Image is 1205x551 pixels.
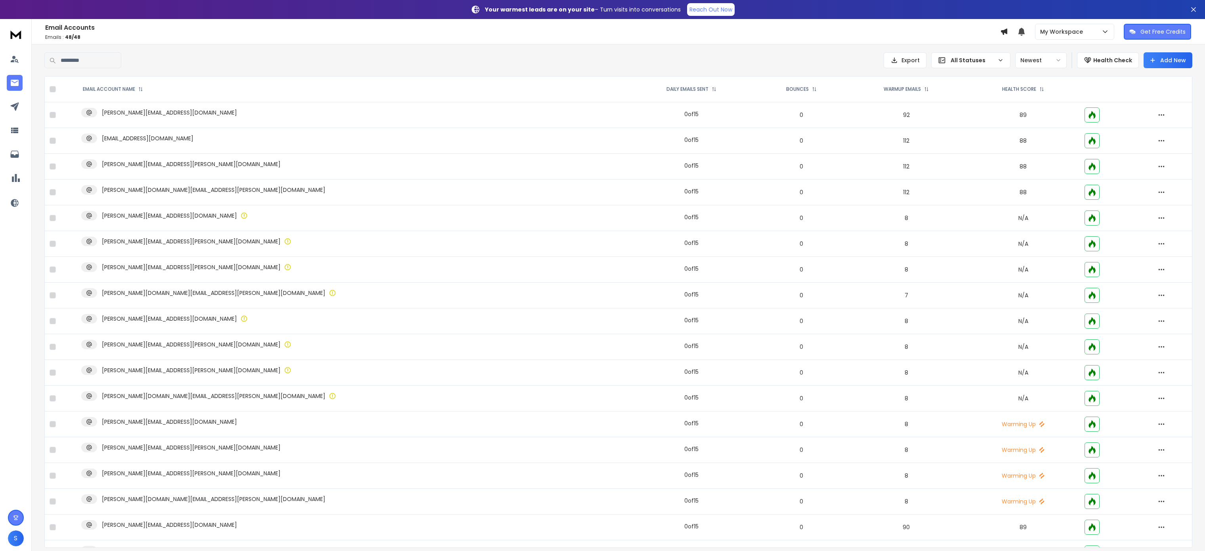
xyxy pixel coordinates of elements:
button: Add New [1144,52,1192,68]
p: [PERSON_NAME][EMAIL_ADDRESS][PERSON_NAME][DOMAIN_NAME] [102,366,281,374]
div: 0 of 15 [684,265,699,273]
div: 0 of 15 [684,445,699,453]
p: Get Free Credits [1140,28,1186,36]
p: 0 [761,343,841,351]
p: Reach Out Now [689,6,732,13]
td: 8 [846,360,966,386]
td: 8 [846,231,966,257]
p: Warming Up [971,420,1075,428]
p: N/A [971,394,1075,402]
p: 0 [761,472,841,480]
p: WARMUP EMAILS [884,86,921,92]
p: [PERSON_NAME][EMAIL_ADDRESS][PERSON_NAME][DOMAIN_NAME] [102,263,281,271]
div: 0 of 15 [684,291,699,298]
p: [PERSON_NAME][EMAIL_ADDRESS][DOMAIN_NAME] [102,418,237,426]
td: 8 [846,386,966,411]
td: 90 [846,515,966,540]
p: N/A [971,240,1075,248]
p: DAILY EMAILS SENT [666,86,708,92]
p: Emails : [45,34,1000,40]
p: [PERSON_NAME][EMAIL_ADDRESS][PERSON_NAME][DOMAIN_NAME] [102,469,281,477]
button: Newest [1015,52,1067,68]
p: N/A [971,291,1075,299]
td: 8 [846,437,966,463]
p: [PERSON_NAME][DOMAIN_NAME][EMAIL_ADDRESS][PERSON_NAME][DOMAIN_NAME] [102,392,325,400]
td: 8 [846,463,966,489]
p: 0 [761,137,841,145]
p: [PERSON_NAME][DOMAIN_NAME][EMAIL_ADDRESS][PERSON_NAME][DOMAIN_NAME] [102,495,325,503]
div: 0 of 15 [684,497,699,505]
div: EMAIL ACCOUNT NAME [83,86,143,92]
td: 112 [846,154,966,180]
h1: Email Accounts [45,23,1000,33]
p: 0 [761,188,841,196]
p: [PERSON_NAME][EMAIL_ADDRESS][PERSON_NAME][DOMAIN_NAME] [102,341,281,348]
button: Get Free Credits [1124,24,1191,40]
div: 0 of 15 [684,136,699,144]
p: N/A [971,343,1075,351]
td: 88 [966,180,1080,205]
p: BOUNCES [786,86,809,92]
p: 0 [761,317,841,325]
td: 8 [846,411,966,437]
p: 0 [761,446,841,454]
p: [EMAIL_ADDRESS][DOMAIN_NAME] [102,134,193,142]
p: My Workspace [1040,28,1086,36]
button: Health Check [1077,52,1139,68]
td: 88 [966,154,1080,180]
td: 88 [966,128,1080,154]
p: [PERSON_NAME][DOMAIN_NAME][EMAIL_ADDRESS][PERSON_NAME][DOMAIN_NAME] [102,186,325,194]
td: 8 [846,334,966,360]
td: 112 [846,180,966,205]
div: 0 of 15 [684,342,699,350]
p: N/A [971,369,1075,377]
p: 0 [761,523,841,531]
p: 0 [761,266,841,274]
strong: Your warmest leads are on your site [485,6,595,13]
td: 89 [966,515,1080,540]
p: [PERSON_NAME][DOMAIN_NAME][EMAIL_ADDRESS][PERSON_NAME][DOMAIN_NAME] [102,289,325,297]
td: 8 [846,489,966,515]
a: Reach Out Now [687,3,735,16]
div: 0 of 15 [684,162,699,170]
td: 89 [966,102,1080,128]
p: [PERSON_NAME][EMAIL_ADDRESS][DOMAIN_NAME] [102,521,237,529]
p: N/A [971,214,1075,222]
div: 0 of 15 [684,187,699,195]
p: Warming Up [971,446,1075,454]
div: 0 of 15 [684,239,699,247]
p: [PERSON_NAME][EMAIL_ADDRESS][DOMAIN_NAME] [102,109,237,117]
div: 0 of 15 [684,368,699,376]
p: 0 [761,240,841,248]
td: 112 [846,128,966,154]
div: 0 of 15 [684,419,699,427]
p: [PERSON_NAME][EMAIL_ADDRESS][DOMAIN_NAME] [102,315,237,323]
p: All Statuses [951,56,994,64]
p: Health Check [1093,56,1132,64]
p: 0 [761,420,841,428]
button: Export [884,52,926,68]
p: [PERSON_NAME][EMAIL_ADDRESS][DOMAIN_NAME] [102,212,237,220]
p: 0 [761,111,841,119]
p: – Turn visits into conversations [485,6,681,13]
p: HEALTH SCORE [1002,86,1036,92]
p: Warming Up [971,472,1075,480]
td: 7 [846,283,966,308]
p: N/A [971,317,1075,325]
td: 8 [846,205,966,231]
p: Warming Up [971,497,1075,505]
p: [PERSON_NAME][EMAIL_ADDRESS][PERSON_NAME][DOMAIN_NAME] [102,444,281,452]
td: 8 [846,257,966,283]
p: N/A [971,266,1075,274]
div: 0 of 15 [684,522,699,530]
img: logo [8,27,24,42]
p: 0 [761,214,841,222]
p: 0 [761,163,841,170]
button: S [8,530,24,546]
p: 0 [761,394,841,402]
p: 0 [761,497,841,505]
td: 92 [846,102,966,128]
div: 0 of 15 [684,471,699,479]
div: 0 of 15 [684,316,699,324]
